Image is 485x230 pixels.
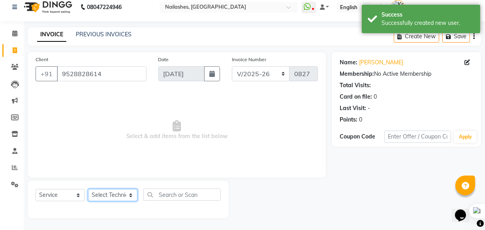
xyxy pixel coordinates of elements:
a: INVOICE [37,28,66,42]
div: Total Visits: [340,81,371,90]
div: 0 [374,93,377,101]
input: Enter Offer / Coupon Code [384,131,451,143]
input: Search by Name/Mobile/Email/Code [57,66,147,81]
input: Search or Scan [143,189,221,201]
div: - [368,104,370,112]
div: No Active Membership [340,70,473,78]
div: Card on file: [340,93,372,101]
div: Successfully created new user. [382,19,474,27]
div: Points: [340,116,357,124]
div: Success [382,11,474,19]
div: 0 [359,116,362,124]
span: Select & add items from the list below [36,91,318,170]
label: Invoice Number [232,56,266,63]
button: +91 [36,66,58,81]
button: Save [442,30,470,43]
div: Membership: [340,70,374,78]
label: Date [158,56,169,63]
button: Apply [454,131,477,143]
div: Last Visit: [340,104,366,112]
div: Coupon Code [340,133,384,141]
a: PREVIOUS INVOICES [76,31,132,38]
label: Client [36,56,48,63]
button: Create New [394,30,439,43]
iframe: chat widget [452,198,477,222]
div: Name: [340,58,357,67]
span: [PERSON_NAME] mam [409,3,470,11]
a: [PERSON_NAME] [359,58,403,67]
